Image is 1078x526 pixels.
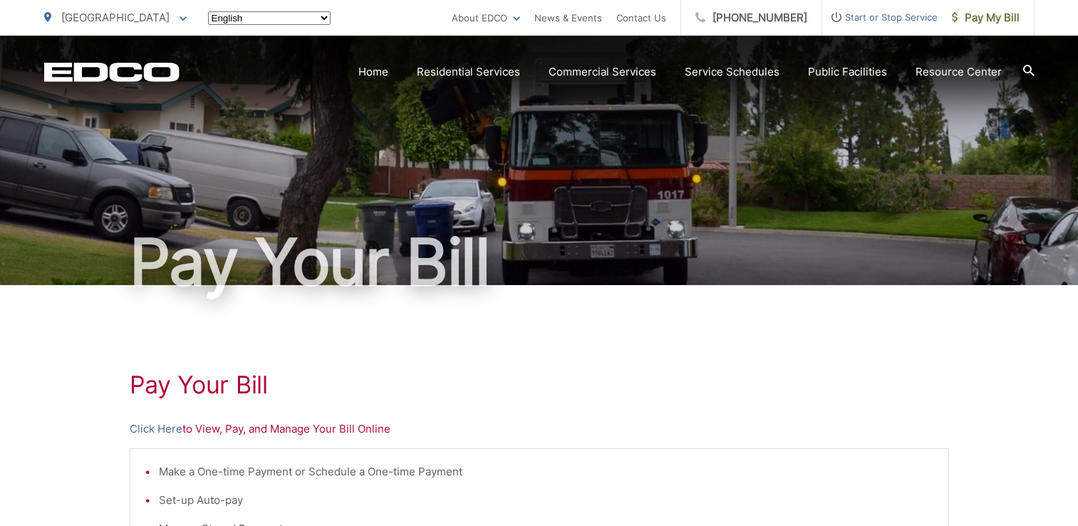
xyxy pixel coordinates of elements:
li: Make a One-time Payment or Schedule a One-time Payment [159,463,934,480]
span: [GEOGRAPHIC_DATA] [61,11,170,24]
a: Residential Services [417,63,520,81]
a: Resource Center [916,63,1002,81]
a: Click Here [130,421,182,438]
a: News & Events [534,9,602,26]
a: Contact Us [616,9,666,26]
a: EDCD logo. Return to the homepage. [44,62,180,82]
a: Public Facilities [808,63,887,81]
a: About EDCO [452,9,520,26]
h1: Pay Your Bill [130,371,949,399]
a: Home [358,63,388,81]
h1: Pay Your Bill [44,227,1035,298]
a: Service Schedules [685,63,779,81]
a: Commercial Services [549,63,656,81]
li: Set-up Auto-pay [159,492,934,509]
select: Select a language [208,11,331,25]
span: Pay My Bill [952,9,1020,26]
p: to View, Pay, and Manage Your Bill Online [130,421,949,438]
